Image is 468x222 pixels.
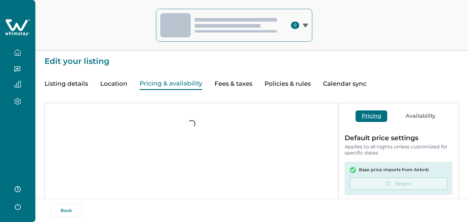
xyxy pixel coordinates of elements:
[345,135,452,141] p: Default price settings
[356,110,387,122] button: Pricing
[100,78,127,90] button: Location
[214,78,252,90] button: Fees & taxes
[291,22,299,29] span: 0
[399,110,441,122] button: Availability
[51,204,82,217] button: Back
[44,51,459,65] p: Edit your listing
[350,178,447,190] button: Resync
[359,167,429,173] p: Base price imports from Airbnb
[44,78,88,90] button: Listing details
[323,78,367,90] button: Calendar sync
[140,78,202,90] button: Pricing & availability
[156,9,312,42] button: 0
[345,144,452,156] p: Applies to all nights unless customized for specific dates
[264,78,311,90] button: Policies & rules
